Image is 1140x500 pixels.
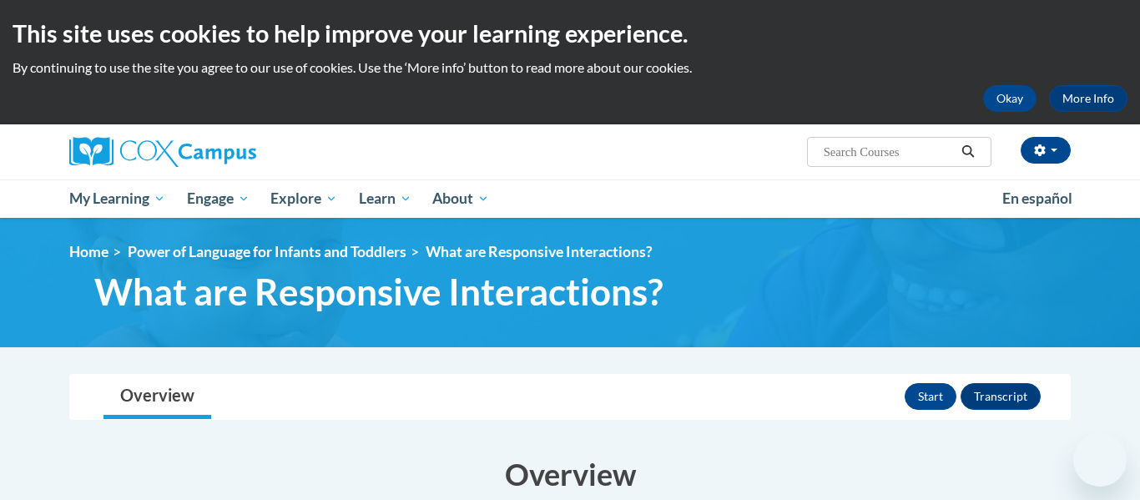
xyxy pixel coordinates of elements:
a: My Learning [58,179,176,218]
button: Search [956,142,981,162]
button: Account Settings [1021,137,1071,164]
span: What are Responsive Interactions? [426,243,652,260]
span: What are Responsive Interactions? [94,270,663,314]
button: Start [905,383,956,410]
span: My Learning [69,189,165,209]
button: Okay [983,85,1037,112]
p: By continuing to use the site you agree to our use of cookies. Use the ‘More info’ button to read... [13,58,1127,77]
a: Cox Campus [69,137,386,167]
a: Engage [176,179,260,218]
a: Overview [103,375,211,419]
a: More Info [1049,85,1127,112]
img: Cox Campus [69,137,256,167]
input: Search Courses [822,142,956,162]
span: En español [1002,189,1072,207]
a: Home [69,243,108,260]
a: Power of Language for Infants and Toddlers [128,243,406,260]
span: Explore [270,189,337,209]
iframe: Button to launch messaging window [1073,433,1127,487]
span: Engage [187,189,250,209]
div: Main menu [44,179,1096,218]
span: Learn [359,189,411,209]
a: Explore [260,179,348,218]
a: About [422,179,501,218]
button: Transcript [961,383,1041,410]
h2: This site uses cookies to help improve your learning experience. [13,17,1127,50]
h3: Overview [69,453,1071,495]
a: En español [991,181,1083,216]
span: About [432,189,489,209]
a: Learn [348,179,422,218]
